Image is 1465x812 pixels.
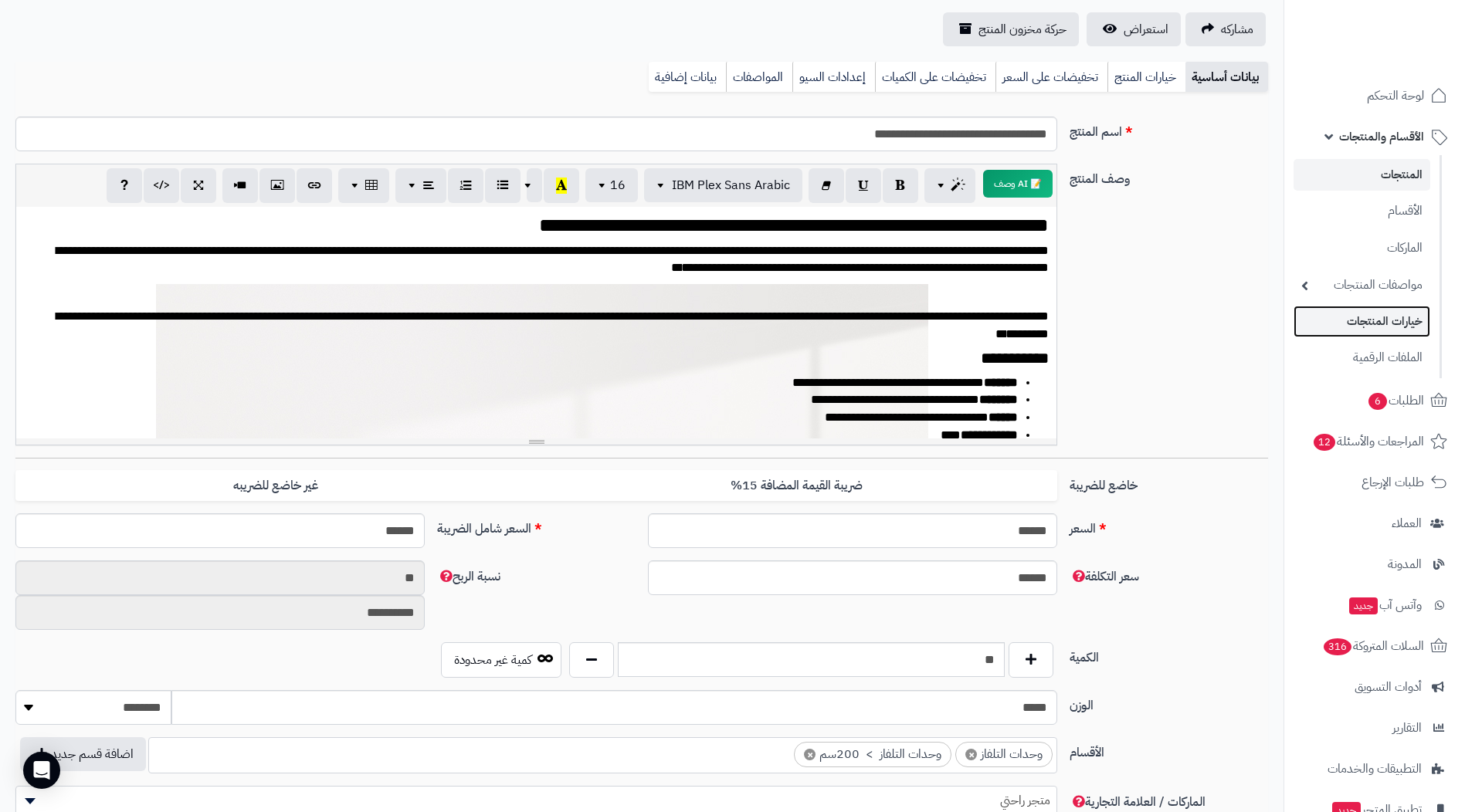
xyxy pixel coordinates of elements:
span: المراجعات والأسئلة [1312,431,1424,452]
span: IBM Plex Sans Arabic [672,176,790,195]
a: المواصفات [726,62,792,93]
a: التطبيقات والخدمات [1294,750,1456,787]
span: جديد [1349,597,1378,614]
label: ضريبة القيمة المضافة 15% [537,470,1057,502]
span: الأقسام والمنتجات [1339,126,1424,147]
a: المدونة [1294,546,1456,583]
span: المدونة [1388,553,1422,575]
a: لوحة التحكم [1294,77,1456,114]
button: IBM Plex Sans Arabic [644,168,802,202]
a: حركة مخزون المنتج [943,12,1079,46]
span: متجر راحتي [16,789,1056,812]
a: خيارات المنتج [1107,62,1185,93]
span: نسبة الربح [437,567,500,586]
span: 316 [1324,638,1351,655]
a: التقارير [1294,709,1456,746]
div: Open Intercom Messenger [23,752,60,789]
label: الوزن [1063,690,1274,715]
span: لوحة التحكم [1367,85,1424,107]
a: مشاركه [1185,12,1266,46]
a: الطلبات6 [1294,382,1456,419]
span: العملاء [1392,513,1422,534]
button: اضافة قسم جديد [20,737,146,771]
span: الطلبات [1367,390,1424,411]
li: وحدات التلفاز [955,742,1053,767]
a: خيارات المنتجات [1294,306,1430,337]
label: السعر شامل الضريبة [431,513,642,538]
a: بيانات أساسية [1185,62,1268,93]
a: وآتس آبجديد [1294,587,1456,624]
label: السعر [1063,513,1274,538]
a: إعدادات السيو [792,62,875,93]
span: 6 [1368,393,1387,410]
label: وصف المنتج [1063,164,1274,188]
a: تخفيضات على الكميات [875,62,995,93]
span: 12 [1314,434,1335,451]
span: 16 [610,176,626,195]
span: طلبات الإرجاع [1362,472,1424,493]
span: السلات المتروكة [1322,635,1424,657]
label: الكمية [1063,642,1274,667]
span: حركة مخزون المنتج [978,20,1067,39]
span: مشاركه [1221,20,1253,39]
a: الماركات [1294,232,1430,265]
label: غير خاضع للضريبه [15,470,536,502]
span: وآتس آب [1348,594,1422,616]
a: السلات المتروكة316 [1294,628,1456,665]
a: الأقسام [1294,195,1430,228]
span: × [965,749,977,760]
span: سعر التكلفة [1070,567,1139,586]
span: الماركات / العلامة التجارية [1070,793,1206,811]
a: المنتجات [1294,159,1430,191]
a: طلبات الإرجاع [1294,464,1456,501]
a: بيانات إضافية [649,62,726,93]
span: التقارير [1392,717,1422,739]
li: وحدات التلفاز > 200سم [794,742,951,767]
label: خاضع للضريبة [1063,470,1274,495]
label: اسم المنتج [1063,117,1274,141]
a: المراجعات والأسئلة12 [1294,423,1456,460]
a: العملاء [1294,505,1456,542]
span: أدوات التسويق [1355,676,1422,698]
a: مواصفات المنتجات [1294,269,1430,302]
span: × [804,749,816,760]
a: تخفيضات على السعر [995,62,1107,93]
button: 16 [585,168,638,202]
a: الملفات الرقمية [1294,341,1430,374]
a: أدوات التسويق [1294,668,1456,705]
button: 📝 AI وصف [983,170,1053,198]
span: التطبيقات والخدمات [1328,758,1422,780]
label: الأقسام [1063,737,1274,762]
a: استعراض [1087,12,1181,46]
span: استعراض [1124,20,1168,39]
